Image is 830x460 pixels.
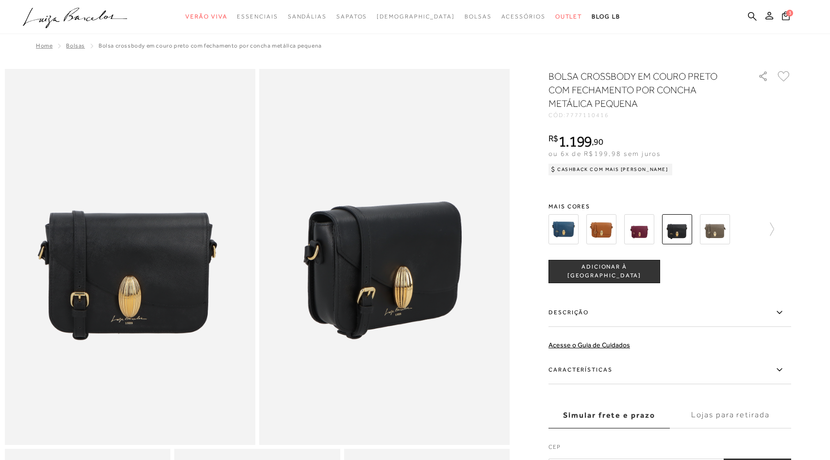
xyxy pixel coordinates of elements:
img: BOLSA CROSSBODY EM COURO MARSALA COM FECHAMENTO POR CONCHA METÁLICA PEQUENA [624,214,654,244]
a: BLOG LB [592,8,620,26]
span: Sapatos [336,13,367,20]
i: , [592,137,603,146]
img: image [259,69,510,445]
span: Sandálias [288,13,327,20]
label: CEP [548,443,791,456]
label: Simular frete e prazo [548,402,670,428]
button: ADICIONAR À [GEOGRAPHIC_DATA] [548,260,660,283]
a: Home [36,42,52,49]
img: BOLSA CROSSBODY EM COURO AZUL DENIM COM FECHAMENTO POR CONCHA METÁLICA PEQUENA [548,214,579,244]
span: 1.199 [558,133,592,150]
button: 3 [779,11,793,24]
a: categoryNavScreenReaderText [555,8,582,26]
a: categoryNavScreenReaderText [465,8,492,26]
img: BOLSA CROSSBODY EM COURO PRETO COM FECHAMENTO POR CONCHA METÁLICA PEQUENA [662,214,692,244]
img: image [5,69,255,445]
span: BOLSA CROSSBODY EM COURO PRETO COM FECHAMENTO POR CONCHA METÁLICA PEQUENA [99,42,322,49]
div: CÓD: [548,112,743,118]
span: ou 6x de R$199,98 sem juros [548,150,661,157]
label: Lojas para retirada [670,402,791,428]
span: Acessórios [501,13,546,20]
img: BOLSA CROSSBODY EM COURO VERDE TOMILHO COM FECHAMENTO POR CONCHA METÁLICA PEQUENA [700,214,730,244]
i: R$ [548,134,558,143]
div: Cashback com Mais [PERSON_NAME] [548,164,672,175]
img: BOLSA CROSSBODY EM COURO CARAMELO COM FECHAMENTO POR CONCHA METÁLICA PEQUENA [586,214,616,244]
span: Bolsas [465,13,492,20]
span: ADICIONAR À [GEOGRAPHIC_DATA] [549,263,660,280]
span: Mais cores [548,204,791,209]
a: Acesse o Guia de Cuidados [548,341,630,349]
a: categoryNavScreenReaderText [336,8,367,26]
a: categoryNavScreenReaderText [501,8,546,26]
span: BLOG LB [592,13,620,20]
span: Outlet [555,13,582,20]
a: categoryNavScreenReaderText [185,8,227,26]
span: 3 [786,10,793,17]
a: Bolsas [66,42,85,49]
span: Verão Viva [185,13,227,20]
a: categoryNavScreenReaderText [237,8,278,26]
a: noSubCategoriesText [377,8,455,26]
span: 7777110416 [566,112,609,119]
label: Descrição [548,299,791,327]
label: Características [548,356,791,384]
span: Essenciais [237,13,278,20]
span: [DEMOGRAPHIC_DATA] [377,13,455,20]
a: categoryNavScreenReaderText [288,8,327,26]
h1: BOLSA CROSSBODY EM COURO PRETO COM FECHAMENTO POR CONCHA METÁLICA PEQUENA [548,69,730,110]
span: 90 [594,136,603,147]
